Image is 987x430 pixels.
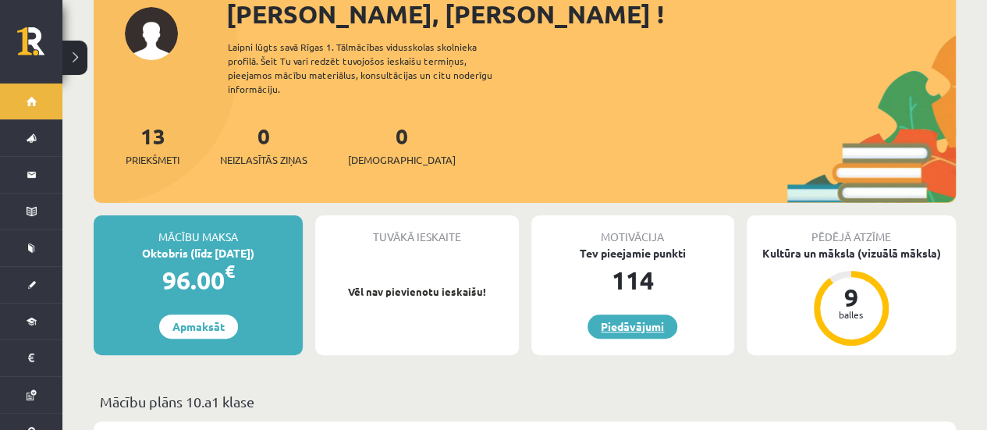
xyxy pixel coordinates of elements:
[531,245,734,261] div: Tev pieejamie punkti
[225,260,235,283] span: €
[17,27,62,66] a: Rīgas 1. Tālmācības vidusskola
[94,261,303,299] div: 96.00
[747,215,956,245] div: Pēdējā atzīme
[747,245,956,261] div: Kultūra un māksla (vizuālā māksla)
[531,215,734,245] div: Motivācija
[828,285,875,310] div: 9
[315,215,518,245] div: Tuvākā ieskaite
[828,310,875,319] div: balles
[220,152,307,168] span: Neizlasītās ziņas
[94,245,303,261] div: Oktobris (līdz [DATE])
[348,152,456,168] span: [DEMOGRAPHIC_DATA]
[100,391,950,412] p: Mācību plāns 10.a1 klase
[348,122,456,168] a: 0[DEMOGRAPHIC_DATA]
[228,40,520,96] div: Laipni lūgts savā Rīgas 1. Tālmācības vidusskolas skolnieka profilā. Šeit Tu vari redzēt tuvojošo...
[323,284,510,300] p: Vēl nav pievienotu ieskaišu!
[531,261,734,299] div: 114
[747,245,956,348] a: Kultūra un māksla (vizuālā māksla) 9 balles
[126,122,179,168] a: 13Priekšmeti
[588,315,677,339] a: Piedāvājumi
[126,152,179,168] span: Priekšmeti
[94,215,303,245] div: Mācību maksa
[220,122,307,168] a: 0Neizlasītās ziņas
[159,315,238,339] a: Apmaksāt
